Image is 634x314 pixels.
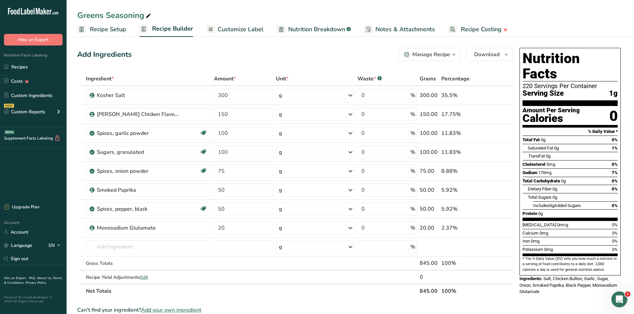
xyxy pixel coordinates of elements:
div: g [279,167,282,175]
span: Recipe Costing [461,25,502,34]
span: Potassium [523,247,543,252]
span: Percentage [441,75,470,83]
section: % Daily Value * [523,128,618,136]
span: 1 [625,291,630,297]
div: Spices, pepper, black [97,205,180,213]
span: Edit [140,274,148,280]
a: Terms & Conditions . [4,276,62,285]
span: Sodium [523,170,537,175]
button: Hire an Expert [4,34,63,46]
div: 0 [420,273,439,281]
div: 100% [441,259,481,267]
span: 1g [609,89,618,98]
span: Includes Added Sugars [533,203,581,208]
div: Can't find your ingredient? [77,306,513,314]
div: 5.92% [441,205,481,213]
a: Nutrition Breakdown [277,22,351,37]
div: Spices, garlic powder [97,129,180,137]
span: Total Sugars [528,195,551,200]
div: Custom Reports [4,108,45,115]
span: 0% [612,137,618,142]
span: [MEDICAL_DATA] [523,222,556,227]
div: g [279,91,282,99]
span: 0% [612,162,618,167]
span: Calcium [523,231,538,236]
div: 50.00 [420,186,439,194]
div: 17.75% [441,110,481,118]
input: Add Ingredient [86,240,211,254]
span: 0g [538,211,543,216]
div: Waste [357,75,382,83]
span: 0% [612,247,618,252]
span: 0mg [531,239,539,244]
span: Grams [420,75,436,83]
a: About Us . [37,276,53,280]
span: 0% [612,222,618,227]
span: 0mcg [557,222,568,227]
span: Nutrition Breakdown [288,25,345,34]
span: 0g [561,178,566,183]
div: 5.92% [441,186,481,194]
a: Language [4,240,32,251]
div: Greens Seasoning [77,9,152,21]
span: Ingredient [86,75,114,83]
button: Manage Recipe [398,48,461,61]
a: Notes & Attachments [364,22,435,37]
div: Recipe Yield Adjustments [86,274,211,281]
span: 0g [552,186,557,191]
span: Protein [523,211,537,216]
span: Unit [276,75,289,83]
div: Sugars, granulated [97,148,180,156]
span: 0mg [544,247,553,252]
span: Notes & Attachments [375,25,435,34]
i: Trans [528,154,539,158]
span: 7% [612,170,618,175]
div: g [279,186,282,194]
div: Spices, onion powder [97,167,180,175]
th: 100% [440,284,483,298]
section: * The % Daily Value (DV) tells you how much a nutrient in a serving of food contributes to a dail... [523,256,618,272]
span: 170mg [538,170,551,175]
span: 0mg [539,231,548,236]
div: Upgrade Plan [4,204,39,211]
a: Recipe Costing [448,22,508,37]
span: 0mg [546,162,555,167]
div: Monosodium Glutamate [97,224,180,232]
th: 845.00 [418,284,440,298]
div: NEW [4,104,14,108]
span: Recipe Builder [152,24,193,33]
div: 845.00 [420,259,439,267]
span: 0% [612,203,618,208]
a: Recipe Setup [77,22,126,37]
div: [PERSON_NAME] Chicken Flavor Bullion [97,110,180,118]
div: g [279,148,282,156]
a: FAQ . [29,276,37,280]
div: 35.5% [441,91,481,99]
div: 50.00 [420,205,439,213]
span: Dietary Fiber [528,186,551,191]
div: Gross Totals [86,260,211,267]
div: g [279,224,282,232]
span: Iron [523,239,530,244]
a: Hire an Expert . [4,276,28,280]
span: Total Carbohydrate [523,178,560,183]
div: g [279,243,282,251]
span: 0% [612,239,618,244]
span: 0% [612,186,618,191]
span: 0g [554,146,559,151]
span: Saturated Fat [528,146,553,151]
span: Ingredients: [520,276,542,281]
h1: Nutrition Facts [523,51,618,81]
span: Add your own ingredient [141,306,201,314]
span: Cholesterol [523,162,545,167]
span: 0% [612,178,618,183]
div: 8.88% [441,167,481,175]
div: Amount Per Serving [523,107,580,114]
div: BETA [4,130,15,134]
button: Download [466,48,513,61]
div: 2.37% [441,224,481,232]
th: Net Totals [85,284,418,298]
div: EN [49,242,63,250]
a: Customize Label [206,22,264,37]
div: 11.83% [441,148,481,156]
